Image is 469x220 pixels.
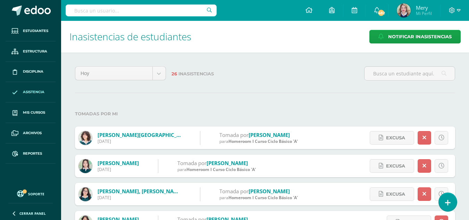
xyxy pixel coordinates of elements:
[69,30,191,43] span: Inasistencias de estudiantes
[249,131,290,138] a: [PERSON_NAME]
[219,188,249,195] span: Tomada por
[78,159,92,173] img: e429366c132a032799a11068c4c23443.png
[177,160,207,166] span: Tomada por
[386,188,405,201] span: Excusa
[23,28,48,34] span: Estudiantes
[228,138,298,144] span: Homeroom I Curso Ciclo Básico 'A'
[207,160,248,166] a: [PERSON_NAME]
[78,131,92,145] img: 2a1bf93e829f890c7e1ceea2a2449d4d.png
[23,49,47,54] span: Estructura
[98,138,181,144] div: [DATE]
[98,131,192,138] a: [PERSON_NAME][GEOGRAPHIC_DATA]
[6,62,56,82] a: Disciplina
[370,131,414,145] a: Excusa
[177,166,256,172] div: para
[386,160,405,172] span: Excusa
[219,138,298,144] div: para
[249,188,290,195] a: [PERSON_NAME]
[388,30,452,43] span: Notificar Inasistencias
[6,82,56,103] a: Asistencia
[98,195,181,201] div: [DATE]
[6,144,56,164] a: Reportes
[397,3,411,17] img: c3ba4bc82f539d18ce1ea45118c47ae0.png
[370,159,414,173] a: Excusa
[23,69,43,74] span: Disciplina
[369,30,461,43] a: Notificar Inasistencias
[23,130,42,136] span: Archivos
[6,21,56,41] a: Estudiantes
[219,131,249,138] span: Tomada por
[365,67,455,80] input: Busca un estudiante aquí...
[377,9,385,17] span: 482
[78,187,92,201] img: 65d99a19c39c12b8dde6f721c6222d79.png
[23,110,45,115] span: Mis cursos
[98,160,139,166] a: [PERSON_NAME]
[28,192,44,196] span: Soporte
[75,67,166,80] a: Hoy
[228,195,298,201] span: Homeroom I Curso Ciclo Básico 'A'
[370,187,414,201] a: Excusa
[6,41,56,62] a: Estructura
[178,71,214,76] span: Inasistencias
[6,103,56,123] a: Mis cursos
[416,10,432,16] span: Mi Perfil
[416,4,432,11] span: Mery
[8,189,53,198] a: Soporte
[75,107,455,121] label: Tomadas por mi
[23,89,44,95] span: Asistencia
[219,195,298,201] div: para
[66,5,217,16] input: Busca un usuario...
[19,211,46,216] span: Cerrar panel
[23,151,42,156] span: Reportes
[6,123,56,144] a: Archivos
[171,71,177,76] span: 26
[98,188,183,195] a: [PERSON_NAME], [PERSON_NAME]
[186,166,256,172] span: Homeroom I Curso Ciclo Básico 'A'
[98,166,139,172] div: [DATE]
[81,67,147,80] span: Hoy
[386,131,405,144] span: Excusa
